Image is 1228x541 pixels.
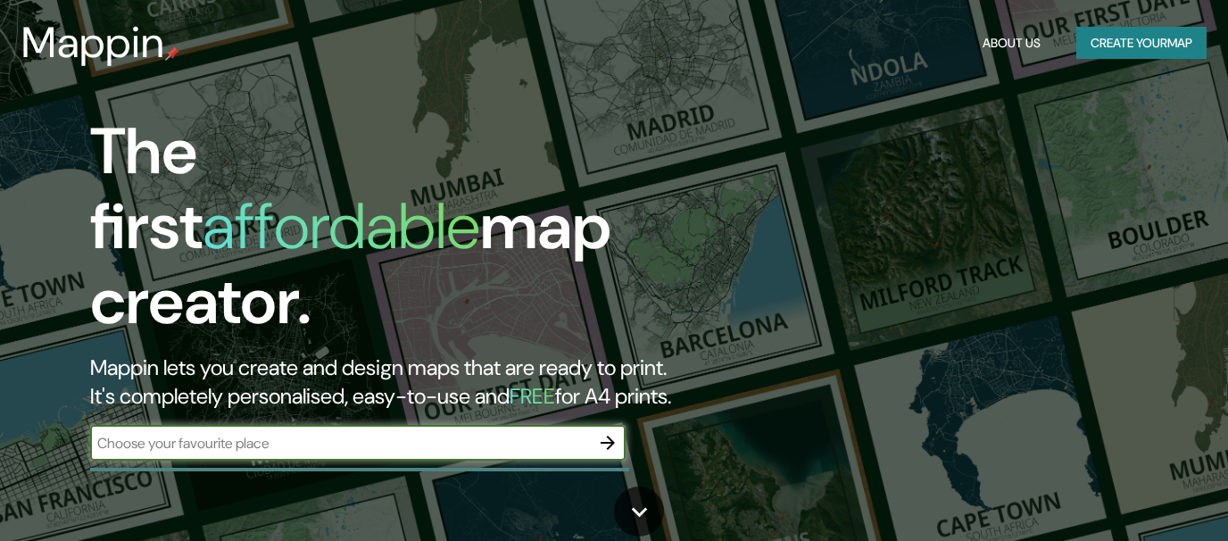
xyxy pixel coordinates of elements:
h1: affordable [203,185,480,268]
h1: The first map creator. [90,114,704,354]
h5: FREE [510,382,555,410]
button: Create yourmap [1076,27,1207,60]
button: About Us [975,27,1048,60]
img: mappin-pin [165,46,179,61]
input: Choose your favourite place [90,433,590,454]
h3: Mappin [21,18,165,68]
h2: Mappin lets you create and design maps that are ready to print. It's completely personalised, eas... [90,354,704,411]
